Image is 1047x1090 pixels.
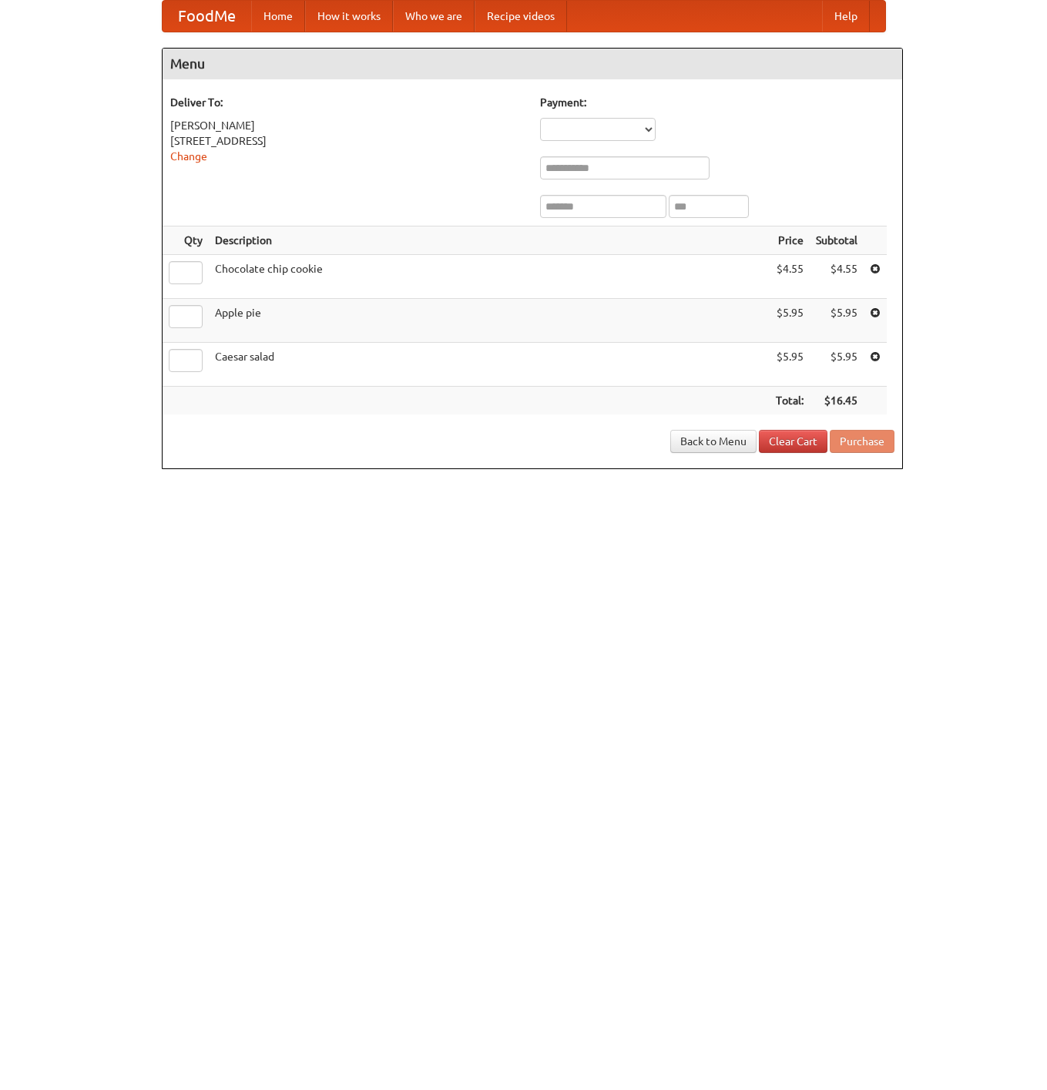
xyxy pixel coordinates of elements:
[810,299,864,343] td: $5.95
[163,226,209,255] th: Qty
[251,1,305,32] a: Home
[770,387,810,415] th: Total:
[770,343,810,387] td: $5.95
[170,118,525,133] div: [PERSON_NAME]
[670,430,757,453] a: Back to Menu
[810,226,864,255] th: Subtotal
[810,255,864,299] td: $4.55
[810,387,864,415] th: $16.45
[475,1,567,32] a: Recipe videos
[209,255,770,299] td: Chocolate chip cookie
[770,255,810,299] td: $4.55
[209,226,770,255] th: Description
[163,1,251,32] a: FoodMe
[163,49,902,79] h4: Menu
[770,226,810,255] th: Price
[759,430,827,453] a: Clear Cart
[830,430,894,453] button: Purchase
[170,133,525,149] div: [STREET_ADDRESS]
[770,299,810,343] td: $5.95
[822,1,870,32] a: Help
[209,299,770,343] td: Apple pie
[810,343,864,387] td: $5.95
[170,95,525,110] h5: Deliver To:
[305,1,393,32] a: How it works
[540,95,894,110] h5: Payment:
[209,343,770,387] td: Caesar salad
[393,1,475,32] a: Who we are
[170,150,207,163] a: Change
